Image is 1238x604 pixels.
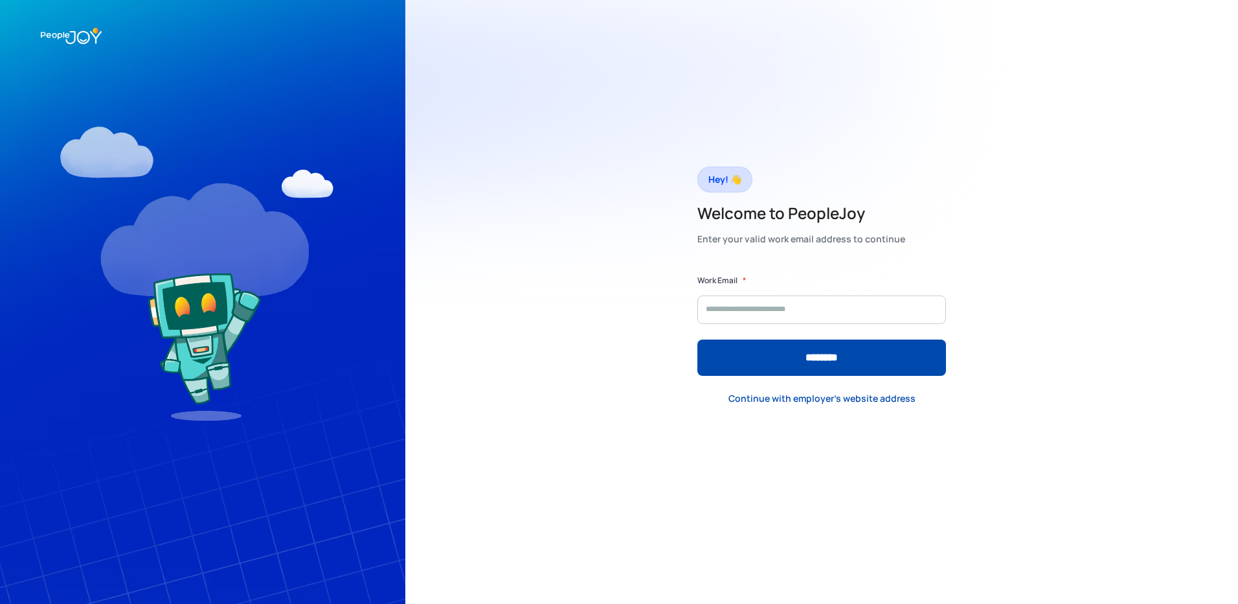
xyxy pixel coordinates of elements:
[697,230,905,248] div: Enter your valid work email address to continue
[708,170,741,189] div: Hey! 👋
[697,274,737,287] label: Work Email
[697,203,905,224] h2: Welcome to PeopleJoy
[697,274,946,376] form: Form
[728,392,916,405] div: Continue with employer's website address
[718,386,926,412] a: Continue with employer's website address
